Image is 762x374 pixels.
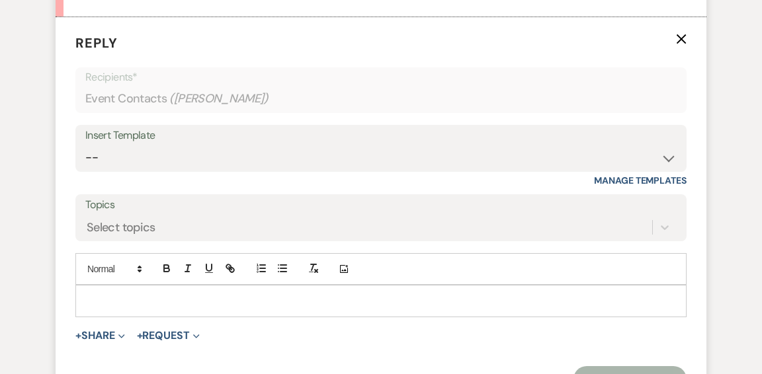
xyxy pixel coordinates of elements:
span: + [75,330,81,341]
span: ( [PERSON_NAME] ) [169,90,269,108]
label: Topics [85,196,677,215]
span: Reply [75,34,118,52]
a: Manage Templates [594,174,687,186]
button: Request [137,330,200,341]
div: Insert Template [85,126,677,145]
div: Select topics [87,219,155,237]
span: + [137,330,143,341]
p: Recipients* [85,69,677,86]
button: Share [75,330,125,341]
div: Event Contacts [85,86,677,112]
